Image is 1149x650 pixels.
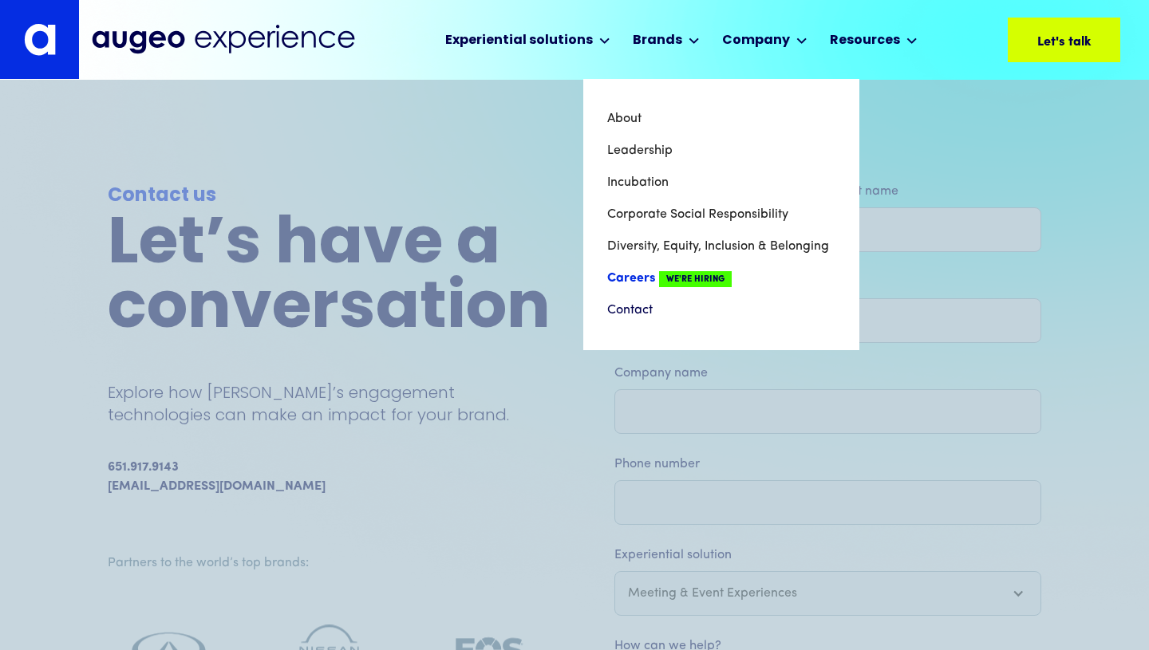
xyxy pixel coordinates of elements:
div: Company [722,31,790,50]
a: Leadership [607,135,835,167]
img: Augeo's "a" monogram decorative logo in white. [24,23,56,56]
a: Contact [607,294,835,326]
img: Augeo Experience business unit full logo in midnight blue. [92,25,355,54]
span: We're Hiring [659,271,732,287]
div: Brands [633,31,682,50]
div: Experiential solutions [445,31,593,50]
a: CareersWe're Hiring [607,262,835,294]
a: Corporate Social Responsibility [607,199,835,230]
a: About [607,103,835,135]
a: Let's talk [1008,18,1120,62]
nav: Company [583,79,859,350]
a: Incubation [607,167,835,199]
div: Resources [830,31,900,50]
a: Diversity, Equity, Inclusion & Belonging [607,230,835,262]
